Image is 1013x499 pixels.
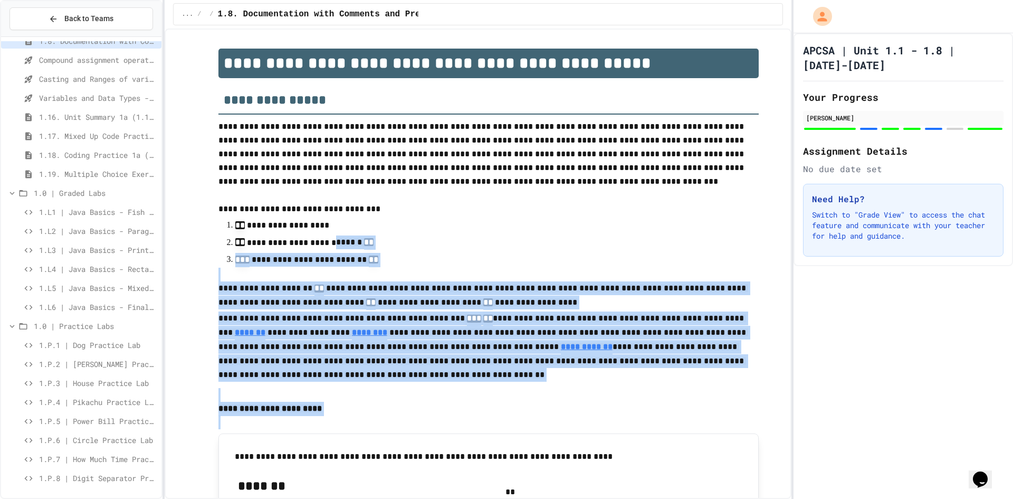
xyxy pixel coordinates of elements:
[39,92,157,103] span: Variables and Data Types - Quiz
[34,187,157,199] span: 1.0 | Graded Labs
[39,35,157,46] span: 1.8. Documentation with Comments and Preconditions
[803,90,1004,105] h2: Your Progress
[806,113,1000,123] div: [PERSON_NAME]
[9,7,153,30] button: Back to Teams
[812,210,995,241] p: Switch to "Grade View" to access the chat feature and communicate with your teacher for help and ...
[34,321,157,332] span: 1.0 | Practice Labs
[39,302,157,313] span: 1.L6 | Java Basics - Final Calculator Lab
[39,397,157,408] span: 1.P.4 | Pikachu Practice Lab
[39,359,157,370] span: 1.P.2 | [PERSON_NAME] Practice Lab
[39,416,157,427] span: 1.P.5 | Power Bill Practice Lab
[39,283,157,294] span: 1.L5 | Java Basics - Mixed Number Lab
[218,8,471,21] span: 1.8. Documentation with Comments and Preconditions
[802,4,835,29] div: My Account
[803,144,1004,158] h2: Assignment Details
[39,73,157,84] span: Casting and Ranges of variables - Quiz
[39,435,157,446] span: 1.P.6 | Circle Practice Lab
[969,457,1002,488] iframe: chat widget
[39,263,157,275] span: 1.L4 | Java Basics - Rectangle Lab
[803,43,1004,72] h1: APCSA | Unit 1.1 - 1.8 | [DATE]-[DATE]
[39,130,157,142] span: 1.17. Mixed Up Code Practice 1.1-1.6
[39,168,157,180] span: 1.19. Multiple Choice Exercises for Unit 1a (1.1-1.6)
[812,193,995,205] h3: Need Help?
[39,54,157,65] span: Compound assignment operators - Quiz
[39,149,157,161] span: 1.18. Coding Practice 1a (1.1-1.6)
[64,13,113,24] span: Back to Teams
[209,10,213,18] span: /
[39,340,157,351] span: 1.P.1 | Dog Practice Lab
[39,454,157,465] span: 1.P.7 | How Much Time Practice Lab
[39,206,157,218] span: 1.L1 | Java Basics - Fish Lab
[803,163,1004,175] div: No due date set
[39,111,157,123] span: 1.16. Unit Summary 1a (1.1-1.6)
[39,473,157,484] span: 1.P.8 | Digit Separator Practice Lab
[182,10,194,18] span: ...
[197,10,201,18] span: /
[39,378,157,389] span: 1.P.3 | House Practice Lab
[39,225,157,237] span: 1.L2 | Java Basics - Paragraphs Lab
[39,244,157,256] span: 1.L3 | Java Basics - Printing Code Lab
